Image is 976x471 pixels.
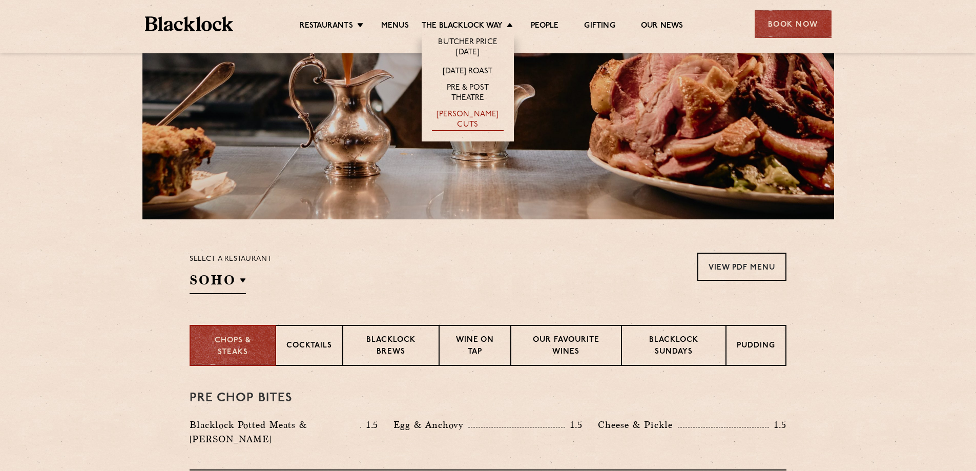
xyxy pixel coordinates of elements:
img: BL_Textured_Logo-footer-cropped.svg [145,16,234,31]
h2: SOHO [190,271,246,294]
p: Wine on Tap [450,335,500,359]
a: Menus [381,21,409,32]
p: Chops & Steaks [201,335,265,358]
a: People [531,21,558,32]
div: Book Now [755,10,832,38]
h3: Pre Chop Bites [190,392,786,405]
p: Select a restaurant [190,253,272,266]
p: Egg & Anchovy [393,418,468,432]
a: Butcher Price [DATE] [432,37,504,59]
p: Our favourite wines [522,335,610,359]
p: Blacklock Potted Meats & [PERSON_NAME] [190,418,360,446]
p: Blacklock Sundays [632,335,715,359]
p: 1.5 [769,418,786,432]
p: 1.5 [565,418,583,432]
p: Cocktails [286,340,332,353]
p: Cheese & Pickle [598,418,678,432]
a: The Blacklock Way [422,21,503,32]
a: Pre & Post Theatre [432,83,504,105]
a: View PDF Menu [697,253,786,281]
p: 1.5 [361,418,379,432]
a: [PERSON_NAME] Cuts [432,110,504,131]
a: Our News [641,21,683,32]
a: Restaurants [300,21,353,32]
a: Gifting [584,21,615,32]
p: Blacklock Brews [354,335,428,359]
p: Pudding [737,340,775,353]
a: [DATE] Roast [443,67,492,78]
